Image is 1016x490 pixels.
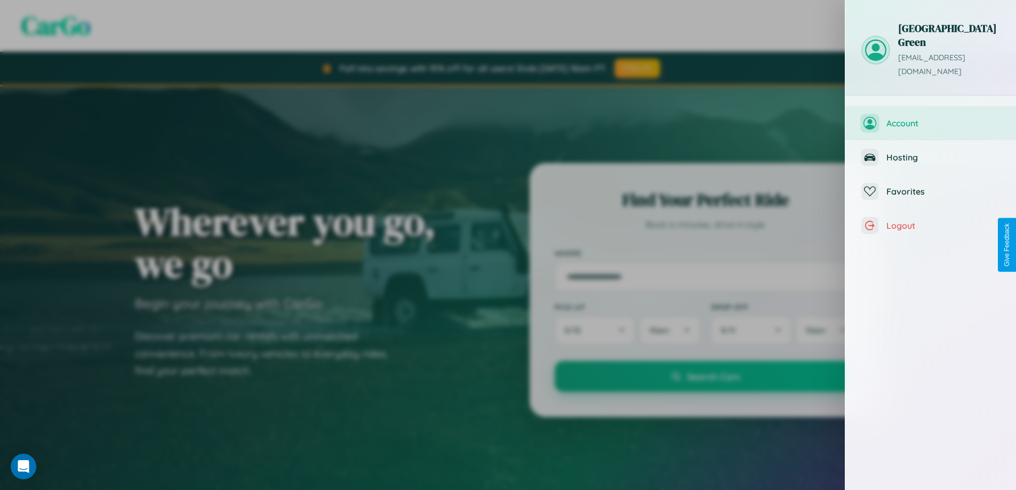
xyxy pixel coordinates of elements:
span: Logout [886,220,1000,231]
span: Favorites [886,186,1000,197]
h3: [GEOGRAPHIC_DATA] Green [898,21,1000,49]
button: Hosting [845,140,1016,174]
span: Hosting [886,152,1000,163]
button: Account [845,106,1016,140]
div: Open Intercom Messenger [11,454,36,479]
div: Give Feedback [1003,223,1011,267]
span: Account [886,118,1000,128]
button: Logout [845,208,1016,243]
p: [EMAIL_ADDRESS][DOMAIN_NAME] [898,51,1000,79]
button: Favorites [845,174,1016,208]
